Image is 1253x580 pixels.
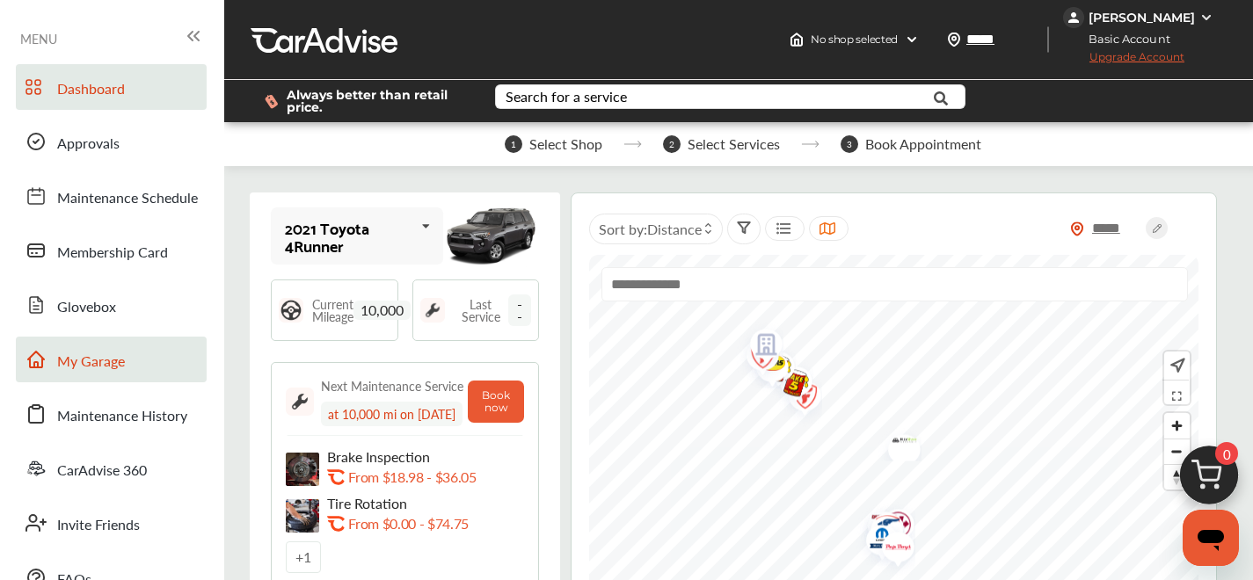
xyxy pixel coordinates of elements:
[279,298,303,323] img: steering_logo
[841,135,858,153] span: 3
[869,500,913,555] div: Map marker
[286,453,319,486] img: brake-inspection-thumb.jpg
[16,119,207,164] a: Approvals
[16,173,207,219] a: Maintenance Schedule
[321,377,463,395] div: Next Maintenance Service
[875,425,922,461] img: RSM_logo.png
[420,298,445,323] img: maintenance_logo
[286,541,321,573] div: + 1
[505,135,522,153] span: 1
[875,425,919,461] div: Map marker
[1199,11,1213,25] img: WGsFRI8htEPBVLJbROoPRyZpYNWhNONpIPPETTm6eUC0GeLEiAAAAAElFTkSuQmCC
[1063,7,1084,28] img: jVpblrzwTbfkPYzPPzSLxeg0AAAAASUVORK5CYII=
[348,515,469,532] p: From $0.00 - $74.75
[16,391,207,437] a: Maintenance History
[743,343,790,388] img: Midas+Logo_RGB.png
[1164,439,1190,464] button: Zoom out
[688,136,780,152] span: Select Services
[16,282,207,328] a: Glovebox
[1183,510,1239,566] iframe: Button to launch messaging window
[353,301,411,320] span: 10,000
[312,298,353,323] span: Current Mileage
[790,33,804,47] img: header-home-logo.8d720a4f.svg
[57,133,120,156] span: Approvals
[869,523,915,578] img: logo-pepboys.png
[749,342,793,399] div: Map marker
[1164,413,1190,439] button: Zoom in
[905,33,919,47] img: header-down-arrow.9dd2ce7d.svg
[443,200,539,272] img: mobile_14091_st0640_046.jpg
[468,381,524,423] button: Book now
[1167,438,1251,522] img: cart_icon.3d0951e8.svg
[285,219,414,254] div: 2021 Toyota 4Runner
[321,402,463,426] div: at 10,000 mi on [DATE]
[1070,221,1084,236] img: location_vector_orange.38f05af8.svg
[506,90,627,104] div: Search for a service
[1164,464,1190,489] button: Reset bearing to north
[733,331,780,387] img: logo-firestone.png
[811,33,898,47] span: No shop selected
[508,294,531,326] span: --
[327,448,521,465] p: Brake Inspection
[858,504,902,559] div: Map marker
[869,523,913,578] div: Map marker
[57,351,125,373] span: My Garage
[454,298,508,323] span: Last Service
[743,343,787,388] div: Map marker
[857,506,901,558] div: Map marker
[57,242,168,265] span: Membership Card
[286,541,321,573] a: +1
[265,94,278,109] img: dollor_label_vector.a70140d1.svg
[733,331,777,387] div: Map marker
[776,372,820,427] div: Map marker
[16,337,207,382] a: My Garage
[1063,50,1184,72] span: Upgrade Account
[853,516,897,566] div: Map marker
[767,357,811,414] div: Map marker
[1167,356,1185,375] img: recenter.ce011a49.svg
[57,514,140,537] span: Invite Friends
[287,89,467,113] span: Always better than retail price.
[1164,465,1190,489] span: Reset bearing to north
[853,516,900,566] img: logo-mopar.png
[57,187,198,210] span: Maintenance Schedule
[599,219,702,239] span: Sort by :
[286,499,319,533] img: tire-rotation-thumb.jpg
[855,502,899,540] div: Map marker
[327,495,521,511] p: Tire Rotation
[663,135,681,153] span: 2
[20,32,57,46] span: MENU
[737,320,781,375] div: Map marker
[623,141,642,148] img: stepper-arrow.e24c07c6.svg
[855,502,901,540] img: logo-discount-tire.png
[529,136,602,152] span: Select Shop
[647,219,702,239] span: Distance
[858,504,905,559] img: logo-firestone.png
[16,228,207,273] a: Membership Card
[286,435,524,436] img: border-line.da1032d4.svg
[1089,10,1195,25] div: [PERSON_NAME]
[737,320,783,375] img: empty_shop_logo.394c5474.svg
[1164,439,1190,464] span: Zoom out
[865,136,981,152] span: Book Appointment
[16,500,207,546] a: Invite Friends
[869,500,915,555] img: logo-jiffylube.png
[947,33,961,47] img: location_vector.a44bc228.svg
[57,296,116,319] span: Glovebox
[16,446,207,491] a: CarAdvise 360
[286,388,314,416] img: maintenance_logo
[57,405,187,428] span: Maintenance History
[57,78,125,101] span: Dashboard
[1065,30,1184,48] span: Basic Account
[857,506,904,558] img: logo-goodyear.png
[57,460,147,482] span: CarAdvise 360
[801,141,820,148] img: stepper-arrow.e24c07c6.svg
[1047,26,1049,53] img: header-divider.bc55588e.svg
[348,468,477,485] p: From $18.98 - $36.05
[16,64,207,110] a: Dashboard
[1215,442,1238,465] span: 0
